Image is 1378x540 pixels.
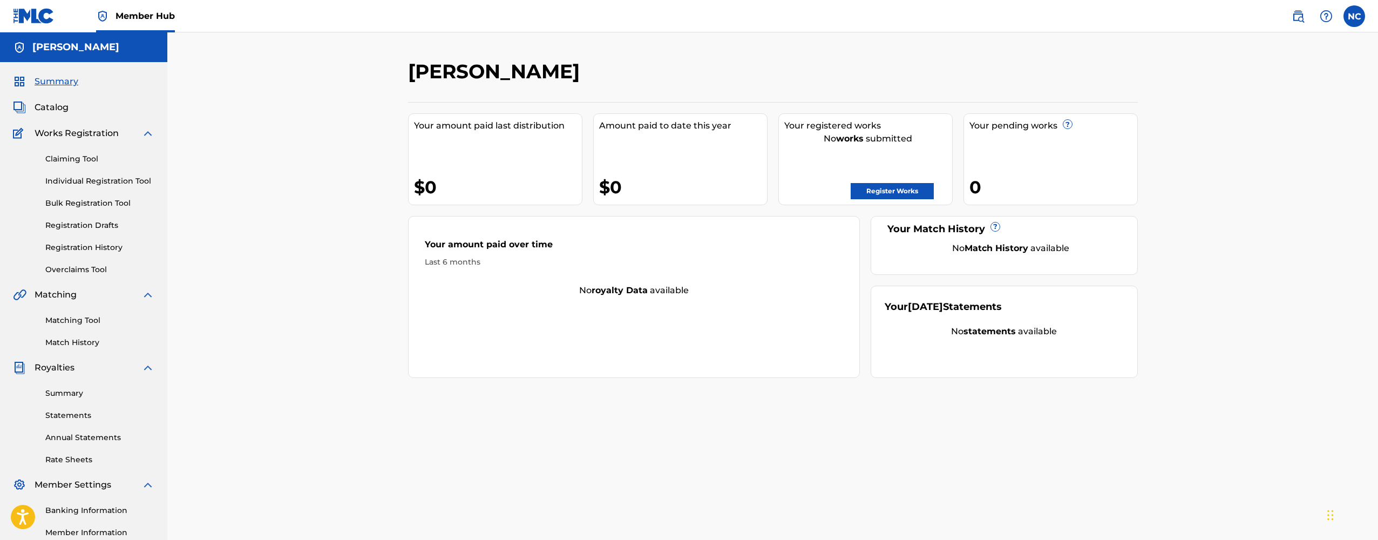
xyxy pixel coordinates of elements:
a: Claiming Tool [45,153,154,165]
strong: royalty data [592,285,648,295]
div: No available [898,242,1124,255]
a: Matching Tool [45,315,154,326]
div: No available [409,284,860,297]
a: Bulk Registration Tool [45,198,154,209]
img: expand [141,127,154,140]
img: MLC Logo [13,8,55,24]
span: ? [991,222,1000,231]
span: Matching [35,288,77,301]
a: Individual Registration Tool [45,175,154,187]
img: help [1320,10,1333,23]
img: Catalog [13,101,26,114]
a: Member Information [45,527,154,538]
img: Member Settings [13,478,26,491]
div: Your pending works [969,119,1137,132]
div: Your amount paid last distribution [414,119,582,132]
a: Match History [45,337,154,348]
span: [DATE] [908,301,943,313]
img: Royalties [13,361,26,374]
div: Drag [1327,499,1334,531]
span: ? [1063,120,1072,129]
span: Member Settings [35,478,111,491]
img: Top Rightsholder [96,10,109,23]
strong: statements [963,326,1016,336]
div: 0 [969,175,1137,199]
h5: Nikolas Canon [32,41,119,53]
div: $0 [414,175,582,199]
div: No available [885,325,1124,338]
img: expand [141,288,154,301]
a: Statements [45,410,154,421]
img: search [1292,10,1305,23]
div: Your amount paid over time [425,238,844,256]
span: Works Registration [35,127,119,140]
a: Register Works [851,183,934,199]
a: Rate Sheets [45,454,154,465]
a: SummarySummary [13,75,78,88]
a: Registration History [45,242,154,253]
strong: Match History [965,243,1028,253]
span: Royalties [35,361,74,374]
a: Summary [45,388,154,399]
strong: works [836,133,864,144]
a: Banking Information [45,505,154,516]
div: Help [1315,5,1337,27]
img: Works Registration [13,127,27,140]
iframe: Chat Widget [1324,488,1378,540]
div: No submitted [784,132,952,145]
img: Accounts [13,41,26,54]
div: Your registered works [784,119,952,132]
a: Registration Drafts [45,220,154,231]
span: Catalog [35,101,69,114]
div: User Menu [1343,5,1365,27]
h2: [PERSON_NAME] [408,59,585,84]
a: CatalogCatalog [13,101,69,114]
span: Summary [35,75,78,88]
div: Last 6 months [425,256,844,268]
div: Your Match History [885,222,1124,237]
a: Public Search [1287,5,1309,27]
a: Overclaims Tool [45,264,154,275]
div: Your Statements [885,300,1002,314]
img: Matching [13,288,26,301]
div: Amount paid to date this year [599,119,767,132]
img: Summary [13,75,26,88]
a: Annual Statements [45,432,154,443]
img: expand [141,478,154,491]
div: $0 [599,175,767,199]
img: expand [141,361,154,374]
span: Member Hub [116,10,175,22]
